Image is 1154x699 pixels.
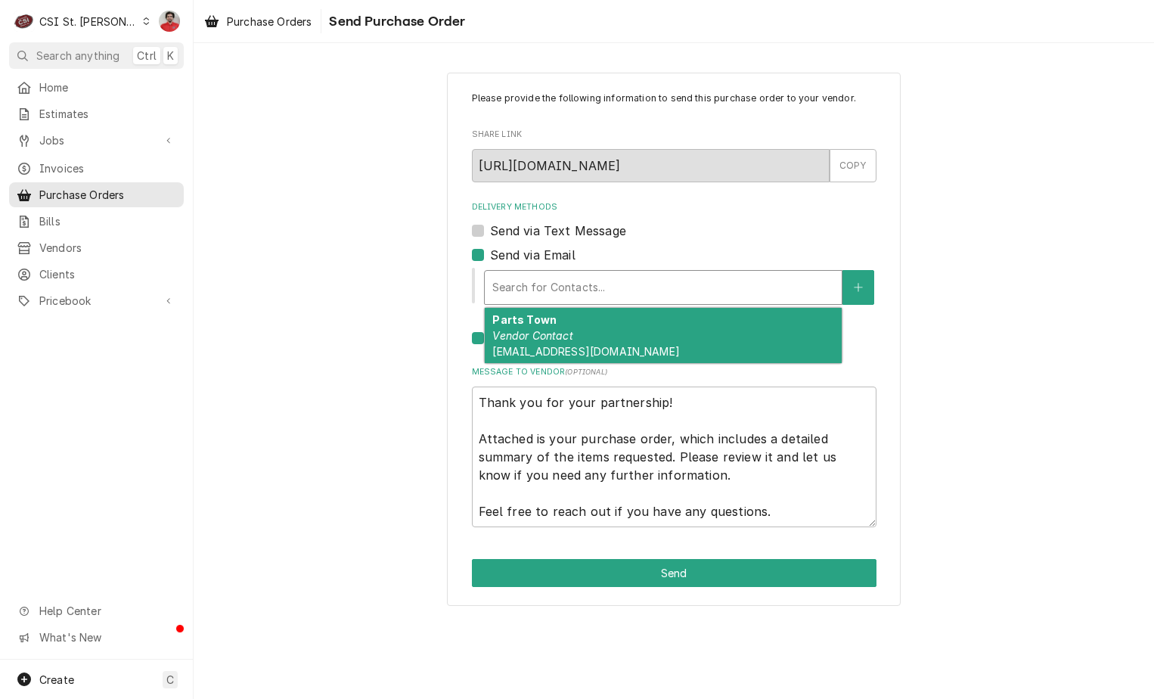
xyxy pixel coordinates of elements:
[39,79,176,95] span: Home
[472,201,876,213] label: Delivery Methods
[472,387,876,527] textarea: Thank you for your partnership! Attached is your purchase order, which includes a detailed summar...
[492,313,557,326] strong: Parts Town
[39,106,176,122] span: Estimates
[447,73,901,607] div: Purchase Order Send
[472,559,876,587] div: Button Group
[9,625,184,650] a: Go to What's New
[166,672,174,688] span: C
[854,282,863,293] svg: Create New Contact
[227,14,312,30] span: Purchase Orders
[324,11,465,32] span: Send Purchase Order
[39,293,154,309] span: Pricebook
[9,156,184,181] a: Invoices
[490,246,575,264] label: Send via Email
[490,222,626,240] label: Send via Text Message
[39,266,176,282] span: Clients
[9,128,184,153] a: Go to Jobs
[492,329,572,342] em: Vendor Contact
[472,559,876,587] button: Send
[9,209,184,234] a: Bills
[14,11,35,32] div: C
[472,129,876,141] label: Share Link
[472,201,876,347] div: Delivery Methods
[36,48,119,64] span: Search anything
[39,629,175,645] span: What's New
[492,345,679,358] span: [EMAIL_ADDRESS][DOMAIN_NAME]
[472,129,876,182] div: Share Link
[39,14,138,30] div: CSI St. [PERSON_NAME]
[39,673,74,686] span: Create
[39,160,176,176] span: Invoices
[9,42,184,69] button: Search anythingCtrlK
[472,92,876,527] div: Purchase Order Send Form
[39,603,175,619] span: Help Center
[9,598,184,623] a: Go to Help Center
[842,270,874,305] button: Create New Contact
[472,366,876,527] div: Message to Vendor
[9,101,184,126] a: Estimates
[39,240,176,256] span: Vendors
[472,559,876,587] div: Button Group Row
[9,182,184,207] a: Purchase Orders
[167,48,174,64] span: K
[137,48,157,64] span: Ctrl
[9,235,184,260] a: Vendors
[39,132,154,148] span: Jobs
[565,368,607,376] span: ( optional )
[39,187,176,203] span: Purchase Orders
[14,11,35,32] div: CSI St. Louis's Avatar
[472,92,876,105] p: Please provide the following information to send this purchase order to your vendor.
[159,11,180,32] div: Nicholas Faubert's Avatar
[39,213,176,229] span: Bills
[830,149,876,182] button: COPY
[472,366,876,378] label: Message to Vendor
[9,262,184,287] a: Clients
[159,11,180,32] div: NF
[198,9,318,34] a: Purchase Orders
[9,288,184,313] a: Go to Pricebook
[9,75,184,100] a: Home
